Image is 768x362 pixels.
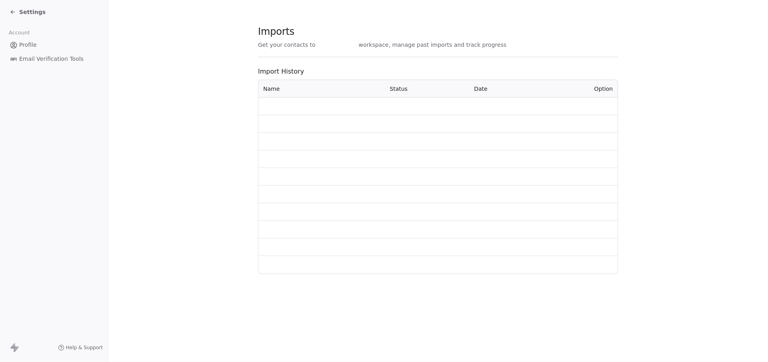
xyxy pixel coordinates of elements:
span: Account [5,27,33,39]
span: Date [474,86,487,92]
span: Settings [19,8,46,16]
span: Get your contacts to [258,41,316,49]
span: Profile [19,41,37,49]
span: Imports [258,26,506,38]
a: Help & Support [58,344,103,351]
a: Profile [6,38,101,52]
span: Name [263,85,280,93]
span: Option [594,86,613,92]
span: workspace, manage past imports and track progress [359,41,506,49]
span: Help & Support [66,344,103,351]
a: Settings [10,8,46,16]
a: Email Verification Tools [6,52,101,66]
span: Import History [258,67,618,76]
span: Email Verification Tools [19,55,84,63]
span: Status [390,86,408,92]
